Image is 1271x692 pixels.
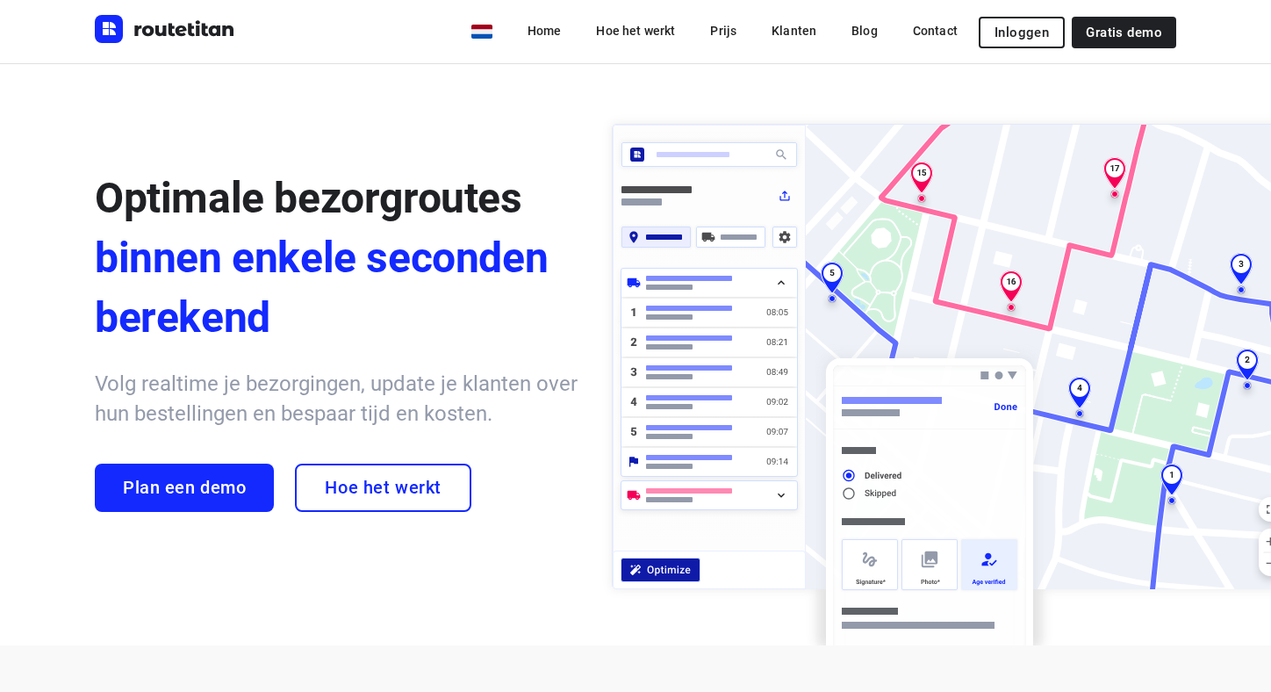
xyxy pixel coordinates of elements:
[95,369,578,429] h6: Volg realtime je bezorgingen, update je klanten over hun bestellingen en bespaar tijd en kosten.
[295,464,470,512] a: Hoe het werkt
[837,15,892,47] a: Blog
[95,464,274,512] a: Plan een demo
[95,15,235,43] img: Routetitan logo
[995,25,1049,40] span: Inloggen
[513,15,576,47] a: Home
[95,173,522,223] span: Optimale bezorgroutes
[1072,17,1176,48] a: Gratis demo
[979,17,1065,48] button: Inloggen
[123,478,246,498] span: Plan een demo
[325,478,441,498] span: Hoe het werkt
[95,15,235,47] a: Routetitan
[899,15,972,47] a: Contact
[758,15,830,47] a: Klanten
[95,228,578,348] span: binnen enkele seconden berekend
[582,15,689,47] a: Hoe het werkt
[696,15,750,47] a: Prijs
[1086,25,1162,40] span: Gratis demo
